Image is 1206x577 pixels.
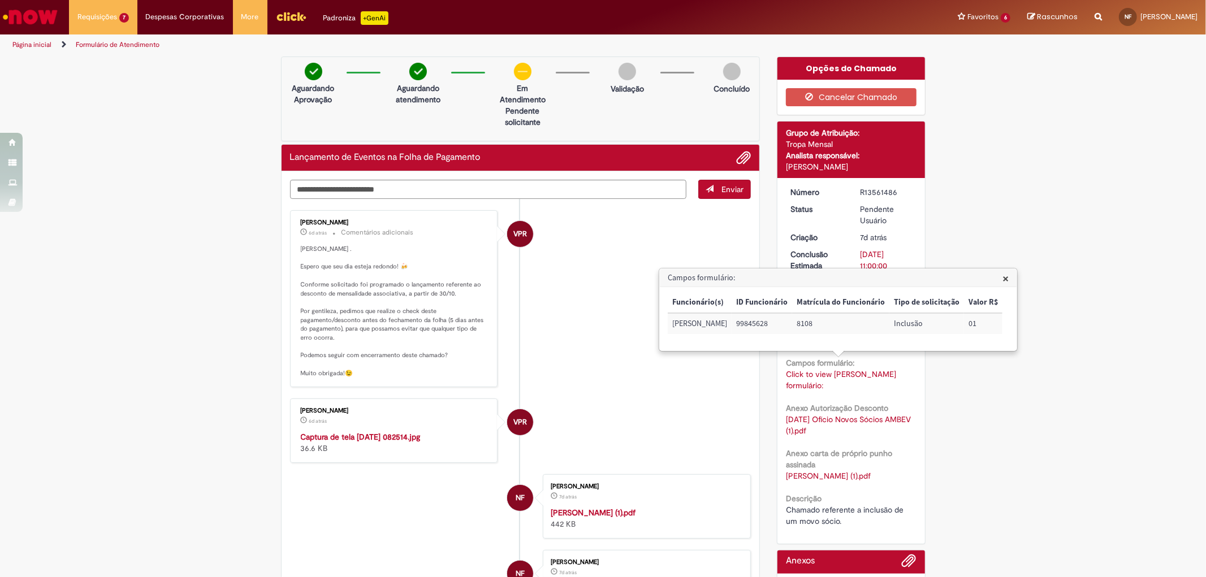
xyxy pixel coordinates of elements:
[732,313,792,334] td: ID Funcionário: 99845628
[889,313,964,334] td: Tipo de solicitação: Inclusão
[119,13,129,23] span: 7
[967,11,998,23] span: Favoritos
[786,414,913,436] a: Download de 2025.09.15 Ofício Novos Sócios AMBEV (1).pdf
[786,448,892,470] b: Anexo carta de próprio punho assinada
[12,40,51,49] a: Página inicial
[964,313,1002,334] td: Valor R$: 01
[305,63,322,80] img: check-circle-green.png
[146,11,224,23] span: Despesas Corporativas
[786,505,906,526] span: Chamado referente a inclusão de um movo sócio.
[1125,13,1131,20] span: NF
[559,569,577,576] time: 24/09/2025 08:28:35
[860,232,887,242] time: 24/09/2025 08:29:22
[507,485,533,511] div: Nicole Flausino Fratoni
[286,83,341,105] p: Aguardando Aprovação
[513,220,527,248] span: VPR
[792,292,889,313] th: Matrícula do Funcionário
[714,83,750,94] p: Concluído
[301,407,489,414] div: [PERSON_NAME]
[782,232,851,243] dt: Criação
[668,313,732,334] td: Funcionário(s): Cesar Luiz De Souza Costa
[786,138,917,150] div: Tropa Mensal
[77,11,117,23] span: Requisições
[1,6,59,28] img: ServiceNow
[391,83,446,105] p: Aguardando atendimento
[1002,271,1009,286] span: ×
[301,432,421,442] a: Captura de tela [DATE] 082514.jpg
[782,203,851,215] dt: Status
[786,358,854,368] b: Campos formulário:
[290,180,687,199] textarea: Digite sua mensagem aqui...
[551,483,739,490] div: [PERSON_NAME]
[559,493,577,500] time: 24/09/2025 08:28:38
[507,221,533,247] div: Vanessa Paiva Ribeiro
[361,11,388,25] p: +GenAi
[507,409,533,435] div: Vanessa Paiva Ribeiro
[732,292,792,313] th: ID Funcionário
[786,369,896,391] a: Click to view [PERSON_NAME] formulário:
[1001,13,1010,23] span: 6
[290,153,481,163] h2: Lançamento de Eventos na Folha de Pagamento Histórico de tíquete
[786,150,917,161] div: Analista responsável:
[782,249,851,271] dt: Conclusão Estimada
[495,83,550,105] p: Em Atendimento
[1002,272,1009,284] button: Close
[889,292,964,313] th: Tipo de solicitação
[301,219,489,226] div: [PERSON_NAME]
[786,556,815,566] h2: Anexos
[309,229,327,236] span: 6d atrás
[736,150,751,165] button: Adicionar anexos
[409,63,427,80] img: check-circle-green.png
[786,403,888,413] b: Anexo Autorização Desconto
[786,161,917,172] div: [PERSON_NAME]
[902,553,917,574] button: Adicionar anexos
[323,11,388,25] div: Padroniza
[860,232,913,243] div: 24/09/2025 08:29:22
[698,180,751,199] button: Enviar
[514,63,531,80] img: circle-minus.png
[792,313,889,334] td: Matrícula do Funcionário: 8108
[276,8,306,25] img: click_logo_yellow_360x200.png
[860,203,913,226] div: Pendente Usuário
[619,63,636,80] img: img-circle-grey.png
[860,249,913,271] div: [DATE] 11:00:00
[786,127,917,138] div: Grupo de Atribuição:
[513,409,527,436] span: VPR
[516,484,525,511] span: NF
[860,232,887,242] span: 7d atrás
[777,57,925,80] div: Opções do Chamado
[1140,12,1198,21] span: [PERSON_NAME]
[559,569,577,576] span: 7d atrás
[8,34,796,55] ul: Trilhas de página
[668,292,732,313] th: Funcionário(s)
[964,292,1002,313] th: Valor R$
[723,63,741,80] img: img-circle-grey.png
[495,105,550,128] p: Pendente solicitante
[721,184,744,194] span: Enviar
[660,269,1017,287] h3: Campos formulário:
[786,493,822,504] b: Descrição
[611,83,644,94] p: Validação
[241,11,259,23] span: More
[860,186,913,198] div: R13561486
[551,507,636,518] a: [PERSON_NAME] (1).pdf
[559,493,577,500] span: 7d atrás
[551,559,739,566] div: [PERSON_NAME]
[1027,12,1078,23] a: Rascunhos
[301,431,489,454] div: 36.6 KB
[551,507,739,530] div: 442 KB
[1037,11,1078,22] span: Rascunhos
[659,268,1018,352] div: Campos formulário:
[76,40,159,49] a: Formulário de Atendimento
[342,228,414,237] small: Comentários adicionais
[301,245,489,378] p: [PERSON_NAME] . Espero que seu dia esteja redondo! 🍻 Conforme solicitado foi programado o lançame...
[309,229,327,236] time: 25/09/2025 08:26:40
[782,186,851,198] dt: Número
[309,418,327,424] span: 6d atrás
[786,471,871,481] a: Download de CESAR LUIZ DE SOUZA COSTA (1).pdf
[786,88,917,106] button: Cancelar Chamado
